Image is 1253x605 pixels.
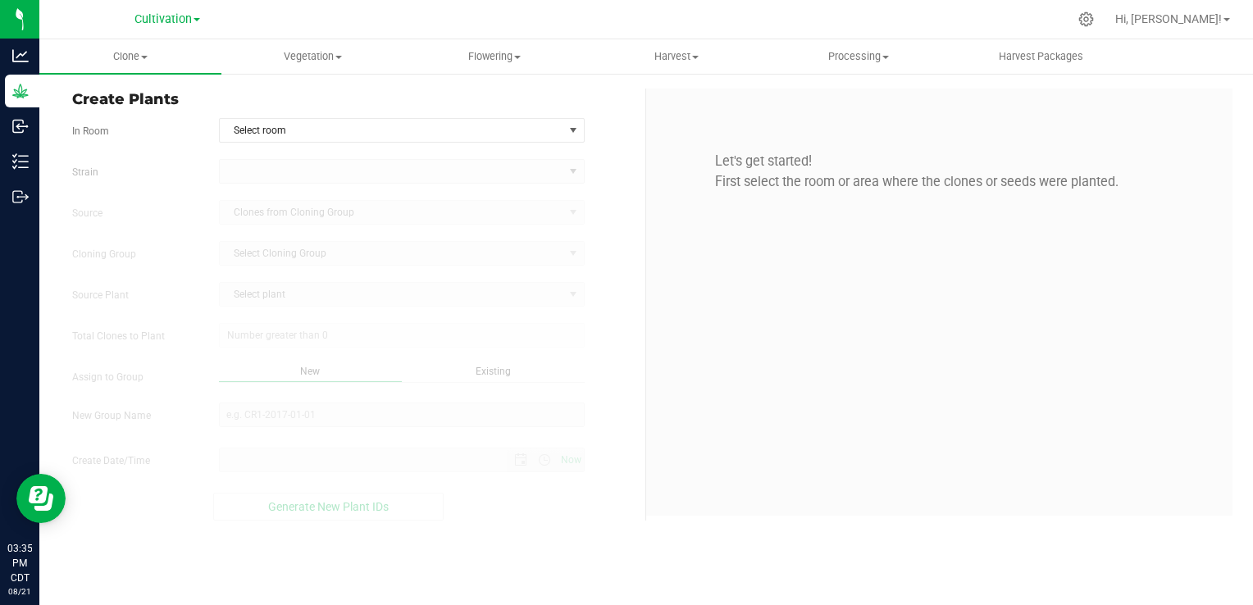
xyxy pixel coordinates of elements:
[300,366,320,377] span: New
[586,49,767,64] span: Harvest
[7,541,32,585] p: 03:35 PM CDT
[268,500,389,513] span: Generate New Plant IDs
[222,49,403,64] span: Vegetation
[1076,11,1096,27] div: Manage settings
[39,39,221,74] a: Clone
[60,288,207,302] label: Source Plant
[60,370,207,384] label: Assign to Group
[60,329,207,343] label: Total Clones to Plant
[60,206,207,221] label: Source
[12,118,29,134] inline-svg: Inbound
[476,366,511,377] span: Existing
[134,12,192,26] span: Cultivation
[403,39,585,74] a: Flowering
[12,48,29,64] inline-svg: Analytics
[60,453,207,468] label: Create Date/Time
[977,49,1105,64] span: Harvest Packages
[60,247,207,262] label: Cloning Group
[658,152,1220,192] p: Let's get started! First select the room or area where the clones or seeds were planted.
[1115,12,1222,25] span: Hi, [PERSON_NAME]!
[221,39,403,74] a: Vegetation
[768,39,950,74] a: Processing
[950,39,1132,74] a: Harvest Packages
[39,49,221,64] span: Clone
[563,119,583,142] span: select
[16,474,66,523] iframe: Resource center
[404,49,585,64] span: Flowering
[12,153,29,170] inline-svg: Inventory
[60,165,207,180] label: Strain
[12,189,29,205] inline-svg: Outbound
[213,493,444,521] button: Generate New Plant IDs
[768,49,949,64] span: Processing
[12,83,29,99] inline-svg: Grow
[60,408,207,423] label: New Group Name
[220,119,563,142] span: Select room
[7,585,32,598] p: 08/21
[60,124,207,139] label: In Room
[72,89,633,111] span: Create Plants
[219,403,585,427] input: e.g. CR1-2017-01-01
[585,39,768,74] a: Harvest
